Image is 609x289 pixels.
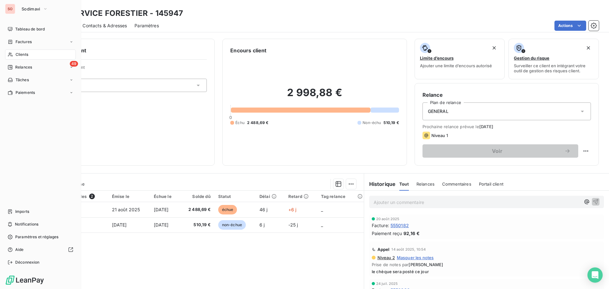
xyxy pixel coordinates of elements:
[403,230,420,237] span: 92,16 €
[112,222,127,227] span: [DATE]
[442,181,471,187] span: Commentaires
[554,21,586,31] button: Actions
[372,222,389,229] span: Facture :
[16,52,28,57] span: Clients
[259,207,268,212] span: 46 j
[422,144,578,158] button: Voir
[409,262,443,267] span: [PERSON_NAME]
[479,181,503,187] span: Portail client
[383,120,399,126] span: 510,19 €
[154,194,176,199] div: Échue le
[431,133,448,138] span: Niveau 1
[259,194,281,199] div: Délai
[218,205,237,214] span: échue
[112,194,146,199] div: Émise le
[5,245,76,255] a: Aide
[15,64,32,70] span: Relances
[230,47,266,54] h6: Encours client
[587,267,603,283] div: Open Intercom Messenger
[16,90,35,95] span: Paiements
[372,230,402,237] span: Paiement reçu
[183,222,210,228] span: 510,19 €
[259,222,265,227] span: 6 j
[38,47,207,54] h6: Informations client
[288,207,297,212] span: +6 j
[15,221,38,227] span: Notifications
[430,148,564,154] span: Voir
[15,26,45,32] span: Tableau de bord
[415,39,505,79] button: Limite d’encoursAjouter une limite d’encours autorisé
[479,124,494,129] span: [DATE]
[420,56,454,61] span: Limite d’encours
[70,61,78,67] span: 49
[420,63,492,68] span: Ajouter une limite d’encours autorisé
[247,120,269,126] span: 2 488,69 €
[235,120,245,126] span: Échu
[514,56,549,61] span: Gestion du risque
[364,180,396,188] h6: Historique
[154,207,169,212] span: [DATE]
[321,207,323,212] span: _
[372,262,601,267] span: Prise de notes par
[89,194,95,199] span: 2
[377,247,390,252] span: Appel
[514,63,593,73] span: Surveiller ce client en intégrant votre outil de gestion des risques client.
[51,65,207,74] span: Propriétés Client
[288,222,298,227] span: -25 j
[397,255,434,260] span: Masquer les notes
[376,282,398,286] span: 24 juil. 2025
[376,217,400,221] span: 20 août 2025
[5,275,44,285] img: Logo LeanPay
[377,255,395,260] span: Niveau 2
[428,108,449,115] span: GENERAL
[22,6,40,11] span: Sodimavi
[288,194,313,199] div: Retard
[422,124,591,129] span: Prochaine relance prévue le
[422,91,591,99] h6: Relance
[321,194,360,199] div: Tag relance
[56,8,183,19] h3: GC SERVICE FORESTIER - 145947
[363,120,381,126] span: Non-échu
[5,4,15,14] div: SO
[229,115,232,120] span: 0
[16,77,29,83] span: Tâches
[15,259,40,265] span: Déconnexion
[15,209,29,214] span: Imports
[218,220,246,230] span: non-échue
[183,194,210,199] div: Solde dû
[15,234,58,240] span: Paramètres et réglages
[391,247,426,251] span: 14 août 2025, 10:54
[372,269,601,274] span: le chèque sera posté ce jour
[230,86,399,105] h2: 2 998,88 €
[112,207,140,212] span: 21 août 2025
[134,23,159,29] span: Paramètres
[416,181,435,187] span: Relances
[508,39,599,79] button: Gestion du risqueSurveiller ce client en intégrant votre outil de gestion des risques client.
[16,39,32,45] span: Factures
[15,247,24,253] span: Aide
[321,222,323,227] span: _
[82,23,127,29] span: Contacts & Adresses
[154,222,169,227] span: [DATE]
[390,222,409,229] span: 5550182
[218,194,252,199] div: Statut
[183,207,210,213] span: 2 488,69 €
[399,181,409,187] span: Tout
